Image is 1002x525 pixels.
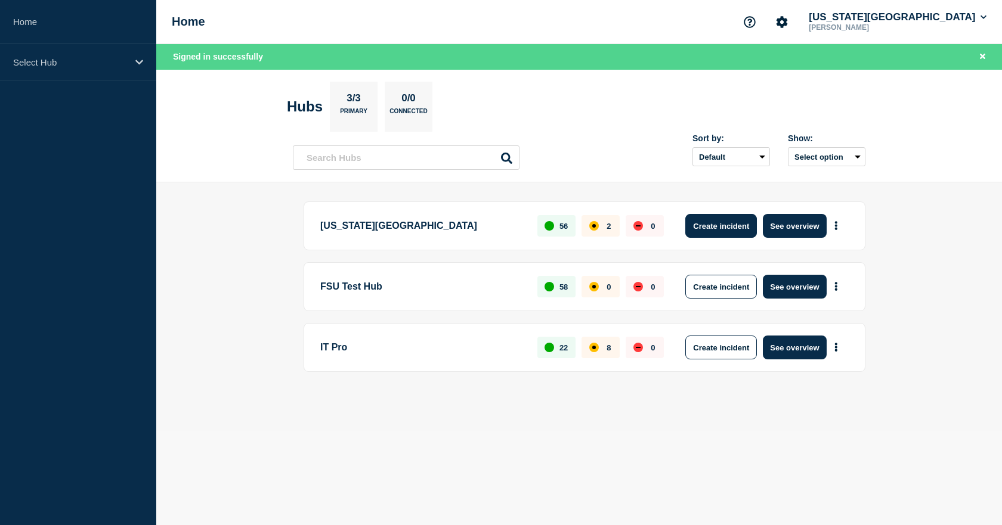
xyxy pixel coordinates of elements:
p: [PERSON_NAME] [806,23,930,32]
button: More actions [828,337,844,359]
button: More actions [828,276,844,298]
div: affected [589,282,599,291]
div: affected [589,221,599,231]
div: Sort by: [692,133,770,143]
h2: Hubs [287,98,323,115]
p: [US_STATE][GEOGRAPHIC_DATA] [320,214,524,238]
p: Connected [389,108,427,120]
button: Create incident [685,275,757,299]
p: 0 [651,222,655,231]
p: IT Pro [320,335,524,359]
div: down [633,343,643,352]
button: See overview [763,214,826,238]
div: affected [589,343,599,352]
button: Close banner [975,50,990,64]
h1: Home [172,15,205,29]
p: 0 [607,282,611,291]
div: Show: [788,133,865,143]
p: 3/3 [342,92,366,108]
button: Select option [788,147,865,166]
div: up [545,282,554,291]
p: 58 [559,282,568,291]
button: More actions [828,215,844,237]
div: up [545,221,554,231]
input: Search Hubs [293,145,519,170]
button: See overview [763,275,826,299]
p: Select Hub [13,57,128,67]
button: Account settings [769,10,794,35]
button: [US_STATE][GEOGRAPHIC_DATA] [806,11,989,23]
button: Support [737,10,762,35]
div: down [633,282,643,291]
p: 0 [651,343,655,352]
p: 2 [607,222,611,231]
select: Sort by [692,147,770,166]
button: Create incident [685,335,757,359]
p: 8 [607,343,611,352]
button: See overview [763,335,826,359]
span: Signed in successfully [173,52,263,61]
p: FSU Test Hub [320,275,524,299]
p: 56 [559,222,568,231]
p: Primary [340,108,367,120]
p: 0 [651,282,655,291]
p: 22 [559,343,568,352]
button: Create incident [685,214,757,238]
p: 0/0 [397,92,420,108]
div: down [633,221,643,231]
div: up [545,343,554,352]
